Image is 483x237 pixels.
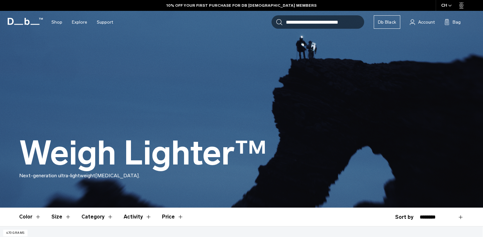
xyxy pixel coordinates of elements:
[95,172,140,179] span: [MEDICAL_DATA].
[19,208,41,226] button: Toggle Filter
[47,11,118,34] nav: Main Navigation
[162,208,184,226] button: Toggle Price
[51,208,71,226] button: Toggle Filter
[97,11,113,34] a: Support
[3,230,27,236] p: 470 grams
[72,11,87,34] a: Explore
[374,15,400,29] a: Db Black
[166,3,317,8] a: 10% OFF YOUR FIRST PURCHASE FOR DB [DEMOGRAPHIC_DATA] MEMBERS
[19,135,267,172] h1: Weigh Lighter™
[444,18,461,26] button: Bag
[81,208,113,226] button: Toggle Filter
[418,19,435,26] span: Account
[410,18,435,26] a: Account
[453,19,461,26] span: Bag
[124,208,152,226] button: Toggle Filter
[19,172,95,179] span: Next-generation ultra-lightweight
[51,11,62,34] a: Shop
